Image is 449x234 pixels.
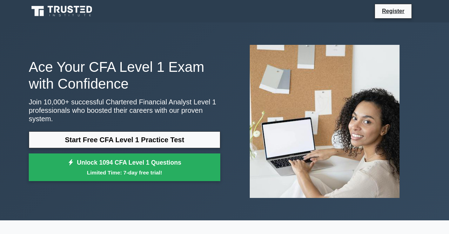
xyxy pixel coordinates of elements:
h1: Ace Your CFA Level 1 Exam with Confidence [29,58,220,92]
a: Start Free CFA Level 1 Practice Test [29,131,220,148]
a: Unlock 1094 CFA Level 1 QuestionsLimited Time: 7-day free trial! [29,153,220,181]
p: Join 10,000+ successful Chartered Financial Analyst Level 1 professionals who boosted their caree... [29,98,220,123]
small: Limited Time: 7-day free trial! [38,168,212,177]
a: Register [378,7,409,15]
